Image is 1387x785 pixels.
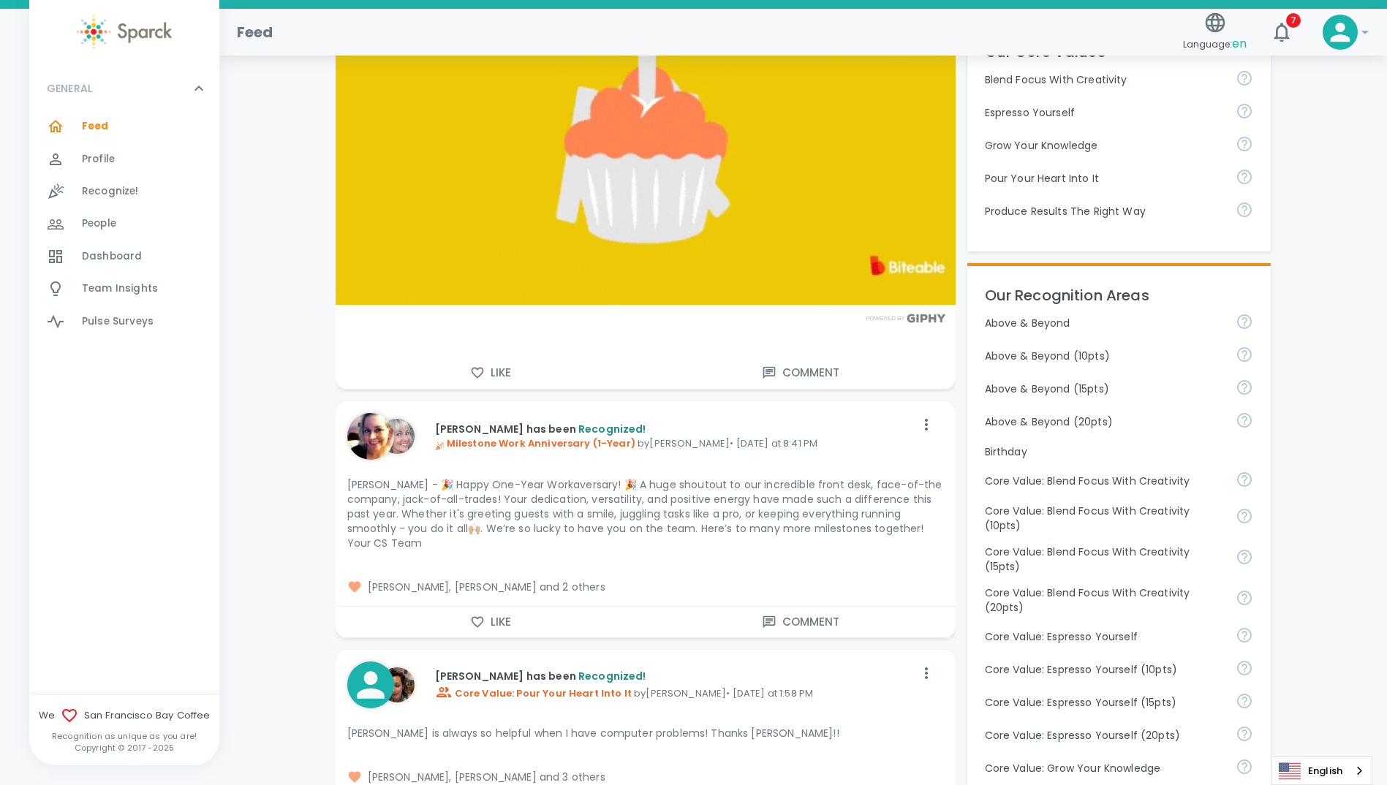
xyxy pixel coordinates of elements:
[237,20,273,44] h1: Feed
[985,171,1225,186] p: Pour Your Heart Into It
[347,413,394,460] img: Picture of Nikki Meeks
[347,477,944,550] p: [PERSON_NAME] - 🎉 Happy One-Year Workaversary! 🎉 A huge shoutout to our incredible front desk, fa...
[29,208,219,240] a: People
[435,683,915,701] p: by [PERSON_NAME] • [DATE] at 1:58 PM
[985,474,1225,488] p: Core Value: Blend Focus With Creativity
[1236,548,1253,566] svg: Achieve goals today and innovate for tomorrow
[1236,379,1253,396] svg: For going above and beyond!
[1286,13,1301,28] span: 7
[1183,34,1247,54] span: Language:
[1232,35,1247,52] span: en
[435,436,635,450] span: Milestone Work Anniversary (1-Year)
[985,728,1225,743] p: Core Value: Espresso Yourself (20pts)
[985,504,1225,533] p: Core Value: Blend Focus With Creativity (10pts)
[1264,15,1299,50] button: 7
[347,770,944,784] span: [PERSON_NAME], [PERSON_NAME] and 3 others
[985,545,1225,574] p: Core Value: Blend Focus With Creativity (15pts)
[347,726,944,740] p: [PERSON_NAME] is always so helpful when I have computer problems! Thanks [PERSON_NAME]!!
[435,669,915,683] p: [PERSON_NAME] has been
[578,422,646,436] span: Recognized!
[985,629,1225,644] p: Core Value: Espresso Yourself
[336,607,646,637] button: Like
[82,249,142,264] span: Dashboard
[646,357,956,388] button: Comment
[985,105,1225,120] p: Espresso Yourself
[985,761,1225,775] p: Core Value: Grow Your Knowledge
[82,119,109,134] span: Feed
[1236,102,1253,120] svg: Share your voice and your ideas
[1236,135,1253,153] svg: Follow your curiosity and learn together
[29,742,219,754] p: Copyright © 2017 - 2025
[985,204,1225,219] p: Produce Results The Right Way
[29,110,219,344] div: GENERAL
[985,349,1225,363] p: Above & Beyond (10pts)
[1236,626,1253,644] svg: Share your voice and your ideas
[985,72,1225,87] p: Blend Focus With Creativity
[985,662,1225,677] p: Core Value: Espresso Yourself (10pts)
[82,216,116,231] span: People
[82,314,154,329] span: Pulse Surveys
[1236,589,1253,607] svg: Achieve goals today and innovate for tomorrow
[1236,659,1253,677] svg: Share your voice and your ideas
[47,81,92,96] p: GENERAL
[1236,69,1253,87] svg: Achieve goals today and innovate for tomorrow
[435,686,632,700] span: Core Value: Pour Your Heart Into It
[1271,756,1372,785] aside: Language selected: English
[379,419,415,454] img: Picture of Linda Chock
[985,138,1225,153] p: Grow Your Knowledge
[29,143,219,175] a: Profile
[82,184,139,199] span: Recognize!
[1271,756,1372,785] div: Language
[985,284,1254,307] p: Our Recognition Areas
[1236,725,1253,743] svg: Share your voice and your ideas
[435,436,915,451] p: by [PERSON_NAME] • [DATE] at 8:41 PM
[82,281,158,296] span: Team Insights
[985,414,1225,429] p: Above & Beyond (20pts)
[1236,758,1253,775] svg: Follow your curiosity and learn together
[29,67,219,110] div: GENERAL
[1236,507,1253,525] svg: Achieve goals today and innovate for tomorrow
[985,382,1225,396] p: Above & Beyond (15pts)
[1236,313,1253,330] svg: For going above and beyond!
[29,707,219,724] span: We San Francisco Bay Coffee
[862,314,950,323] img: Powered by GIPHY
[336,357,646,388] button: Like
[646,607,956,637] button: Comment
[29,730,219,742] p: Recognition as unique as you are!
[1236,471,1253,488] svg: Achieve goals today and innovate for tomorrow
[379,667,415,702] img: Picture of Nicole Perry
[1236,168,1253,186] svg: Come to work to make a difference in your own way
[347,580,944,594] span: [PERSON_NAME], [PERSON_NAME] and 2 others
[1236,346,1253,363] svg: For going above and beyond!
[1177,7,1252,58] button: Language:en
[1271,757,1372,784] a: English
[77,15,172,49] img: Sparck logo
[29,240,219,273] a: Dashboard
[29,15,219,49] a: Sparck logo
[985,695,1225,710] p: Core Value: Espresso Yourself (15pts)
[985,316,1225,330] p: Above & Beyond
[82,152,115,167] span: Profile
[1236,412,1253,429] svg: For going above and beyond!
[985,585,1225,615] p: Core Value: Blend Focus With Creativity (20pts)
[435,422,915,436] p: [PERSON_NAME] has been
[29,273,219,305] a: Team Insights
[1236,692,1253,710] svg: Share your voice and your ideas
[29,175,219,208] a: Recognize!
[578,669,646,683] span: Recognized!
[29,110,219,143] a: Feed
[1236,201,1253,219] svg: Find success working together and doing the right thing
[29,306,219,338] a: Pulse Surveys
[985,444,1254,459] p: Birthday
